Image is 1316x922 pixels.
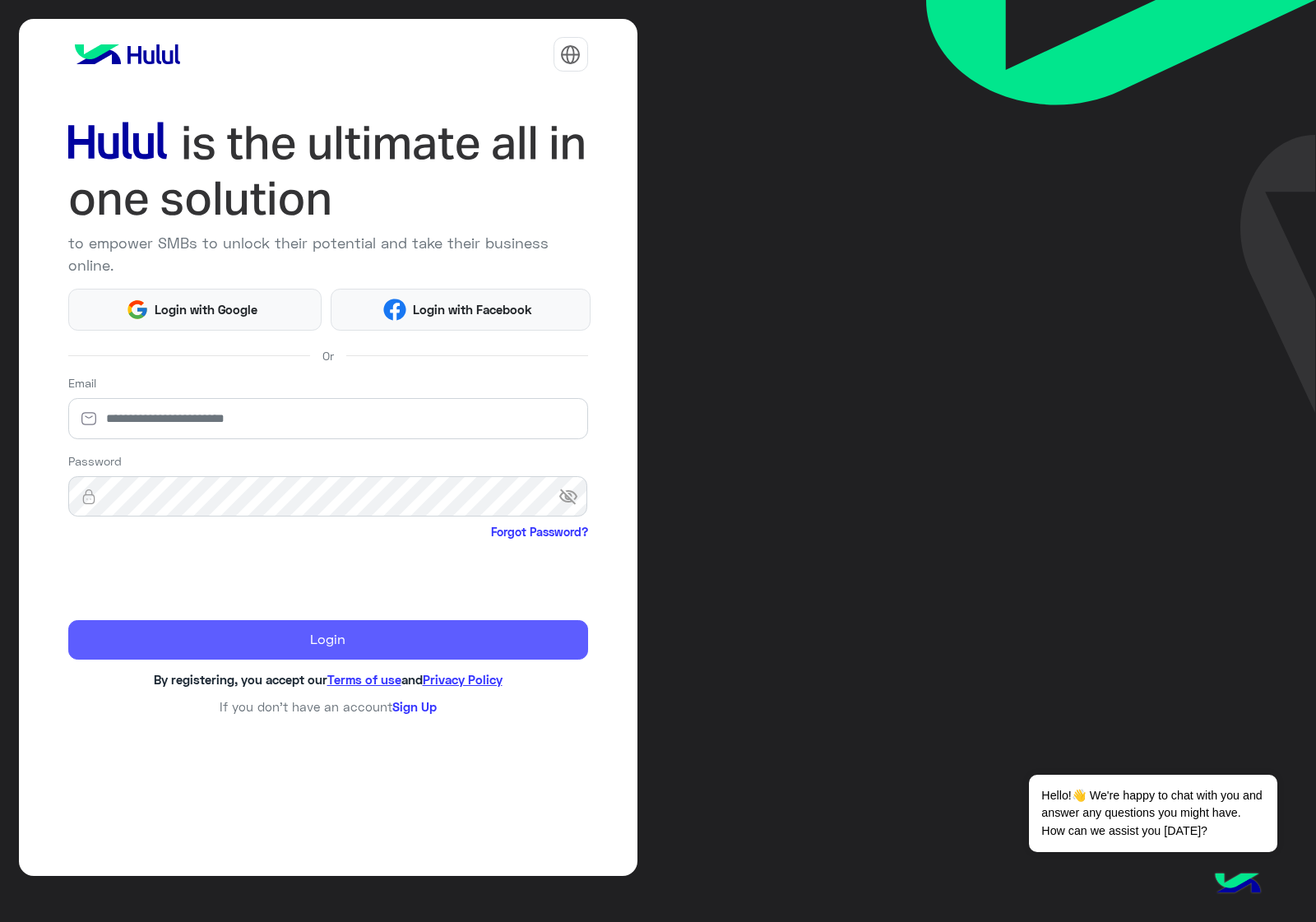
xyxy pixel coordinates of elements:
img: tab [560,44,581,65]
button: Login with Facebook [331,289,591,331]
img: email [68,410,109,427]
img: lock [68,489,109,505]
iframe: reCAPTCHA [68,544,318,608]
a: Forgot Password? [491,523,588,540]
a: Terms of use [327,672,401,687]
img: hulul-logo.png [1209,856,1267,914]
button: Login with Google [68,289,322,331]
span: Login with Google [149,300,264,319]
span: visibility_off [558,482,588,512]
label: Email [68,374,96,392]
span: Or [322,347,334,364]
span: Hello!👋 We're happy to chat with you and answer any questions you might have. How can we assist y... [1029,775,1277,852]
img: logo [68,38,187,71]
span: Login with Facebook [406,300,538,319]
p: to empower SMBs to unlock their potential and take their business online. [68,232,588,276]
a: Privacy Policy [423,672,503,687]
label: Password [68,452,122,470]
span: and [401,672,423,687]
h6: If you don’t have an account [68,699,588,714]
button: Login [68,620,588,660]
span: By registering, you accept our [154,672,327,687]
img: Google [126,299,149,322]
img: hululLoginTitle_EN.svg [68,115,588,226]
img: Facebook [383,299,406,322]
a: Sign Up [392,699,437,714]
